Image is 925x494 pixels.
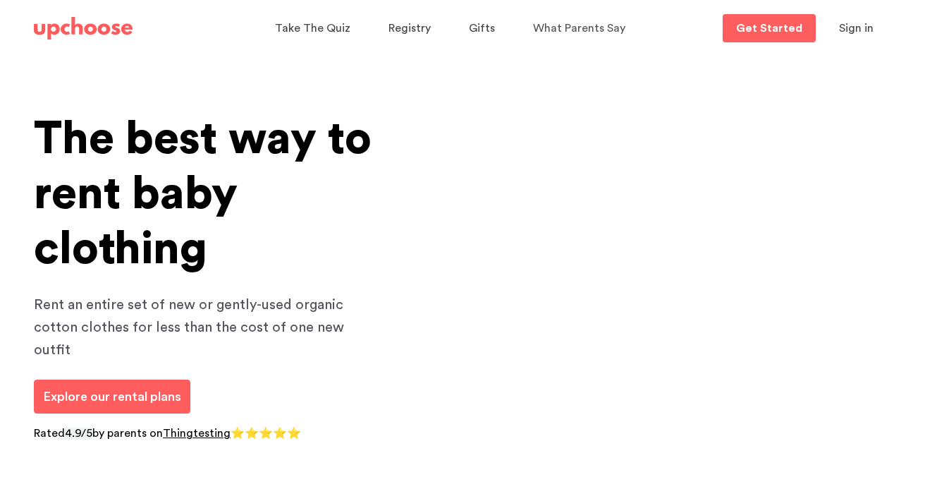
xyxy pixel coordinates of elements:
[34,14,133,43] a: UpChoose
[469,23,495,34] span: Gifts
[469,15,499,42] a: Gifts
[839,23,874,34] span: Sign in
[275,23,350,34] span: Take The Quiz
[723,14,816,42] a: Get Started
[388,15,435,42] a: Registry
[34,17,133,40] img: UpChoose
[736,23,802,34] p: Get Started
[821,14,891,42] button: Sign in
[388,23,431,34] span: Registry
[533,23,625,34] span: What Parents Say
[275,15,355,42] a: Take The Quiz
[533,15,630,42] a: What Parents Say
